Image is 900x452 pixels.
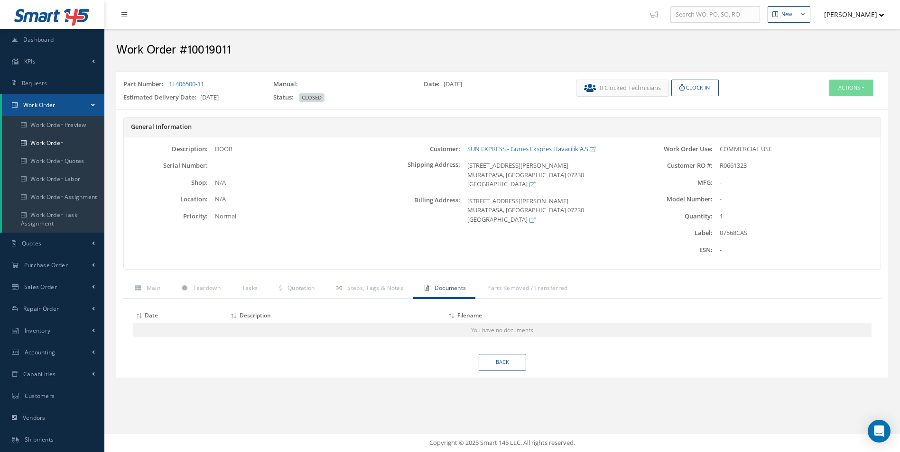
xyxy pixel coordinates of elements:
label: Serial Number: [124,162,208,169]
span: Quotes [22,239,42,247]
label: Date: [424,80,444,89]
label: ESN: [628,246,712,253]
label: Priority: [124,213,208,220]
a: Parts Removed / Transferred [475,279,577,299]
a: Quotation [267,279,324,299]
label: Shop: [124,179,208,186]
th: Description [228,308,445,323]
span: Shipments [25,435,54,443]
span: Accounting [25,348,56,356]
th: Date [133,308,207,323]
div: N/A [208,195,376,204]
button: [PERSON_NAME] [815,5,884,24]
span: Teardown [193,284,220,292]
div: Normal [208,212,376,221]
label: Status: [273,93,297,102]
span: 0 Clocked Technicians [600,83,661,93]
span: Requests [22,79,47,87]
th: Filename [445,308,815,323]
label: Description: [124,145,208,153]
label: Estimated Delivery Date: [123,93,200,102]
label: Customer: [376,145,460,153]
label: Customer RO #: [628,162,712,169]
button: 0 Clocked Technicians [576,80,669,97]
button: New [768,6,810,23]
span: Dashboard [23,36,54,44]
a: Work Order [2,134,104,152]
span: Vendors [23,414,46,422]
a: Back [479,354,526,371]
a: Steps, Tags & Notes [325,279,413,299]
button: Clock In [671,80,719,96]
div: Copyright © 2025 Smart 145 LLC. All rights reserved. [114,438,891,448]
span: Main [147,284,160,292]
span: Steps, Tags & Notes [347,284,403,292]
span: Customers [25,392,55,400]
a: SUN EXPRESS - Günes Ekspres Havacilik A.S. [467,145,595,153]
div: [STREET_ADDRESS][PERSON_NAME] MURATPASA, [GEOGRAPHIC_DATA] 07230 [GEOGRAPHIC_DATA] [460,161,628,189]
div: [STREET_ADDRESS][PERSON_NAME] MURATPASA, [GEOGRAPHIC_DATA] 07230 [GEOGRAPHIC_DATA] [460,197,628,225]
div: - [713,195,881,204]
span: You have no documents [471,326,533,334]
div: [DATE] [116,93,266,106]
div: New [781,10,792,18]
span: Capabilities [23,370,56,378]
a: Work Order Assignment [2,188,104,206]
span: Quotation [288,284,315,292]
label: Shipping Address: [376,161,460,189]
span: Sales Order [24,283,57,291]
div: Open Intercom Messenger [868,420,891,443]
span: Purchase Order [24,261,68,269]
span: Inventory [25,326,51,334]
span: R0661323 [720,161,747,170]
h2: Work Order #10019011 [116,43,888,57]
a: 1L406500-11 [169,80,204,88]
span: Repair Order [23,305,59,313]
a: Work Order Labor [2,170,104,188]
a: Documents [413,279,475,299]
span: Documents [435,284,466,292]
h5: General Information [131,123,873,131]
label: Part Number: [123,80,167,89]
input: Search WO, PO, SO, RO [670,6,760,23]
span: - [215,161,217,170]
div: N/A [208,178,376,188]
label: MFG: [628,179,712,186]
div: - [713,245,881,255]
span: Parts Removed / Transferred [487,284,567,292]
a: Work Order Task Assignment [2,206,104,233]
div: 1 [713,212,881,221]
a: Work Order Quotes [2,152,104,170]
label: Work Order Use: [628,145,712,153]
label: Model Number: [628,196,712,203]
label: Billing Address: [376,197,460,225]
label: Label: [628,229,712,236]
a: Main [123,279,170,299]
span: KPIs [24,57,36,65]
span: Tasks [242,284,258,292]
div: COMMERCIAL USE [713,145,881,154]
a: Teardown [170,279,230,299]
label: Manual: [273,80,302,89]
div: [DATE] [417,80,566,93]
span: Work Order [23,101,56,109]
a: Work Order Preview [2,116,104,134]
a: Tasks [230,279,268,299]
div: 07568CAS [713,228,881,238]
a: Work Order [2,94,104,116]
div: DOOR [208,145,376,154]
div: - [713,178,881,188]
label: Location: [124,196,208,203]
span: CLOSED [299,93,325,102]
label: Quantity: [628,213,712,220]
button: Actions [829,80,873,96]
